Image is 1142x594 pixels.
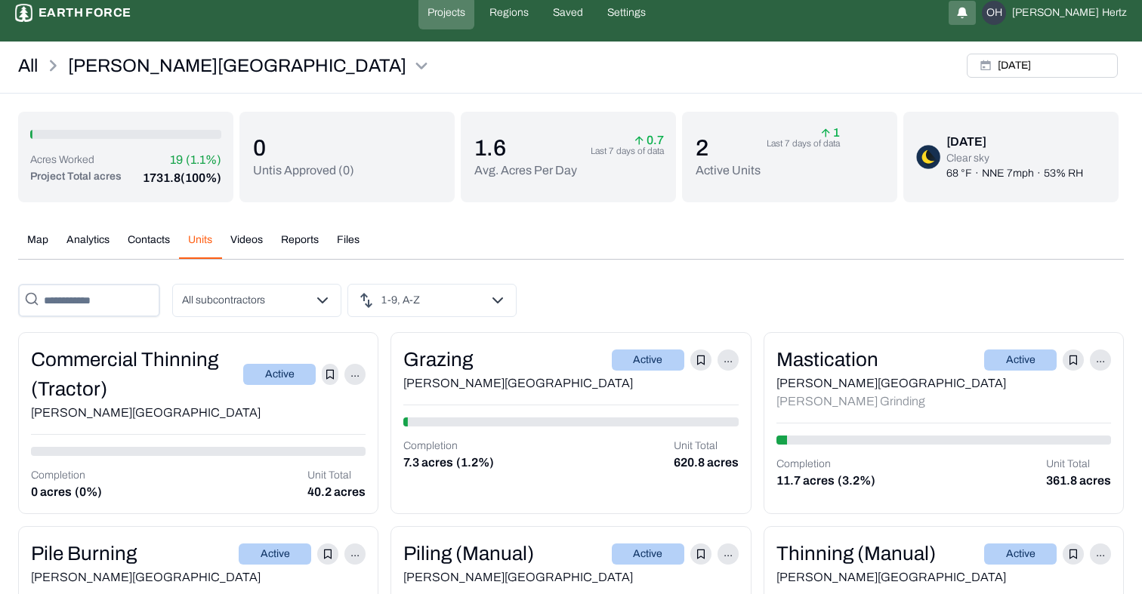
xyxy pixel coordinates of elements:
div: Grazing [403,345,473,374]
p: · [1037,166,1041,181]
p: 53% RH [1044,166,1083,181]
a: All [18,54,38,78]
div: Mastication [776,345,878,374]
span: Hertz [1102,5,1127,20]
p: Acres Worked [30,152,94,168]
div: Pile Burning [31,539,137,568]
button: OH[PERSON_NAME]Hertz [982,1,1127,25]
p: Clear sky [946,151,1083,166]
button: Map [18,232,57,259]
p: Projects [427,5,465,20]
div: Active [243,364,316,385]
p: 620.8 acres [674,454,739,472]
div: Active [984,349,1057,371]
p: Completion [776,457,875,472]
button: [DATE] [967,54,1118,78]
p: Unit Total [1046,457,1111,472]
p: 361.8 acres [1046,472,1111,490]
p: ... [344,543,366,565]
p: 2 [696,134,761,162]
div: [DATE] [946,133,1083,151]
p: (1.1%) [186,151,221,169]
p: Completion [31,468,102,483]
p: Active Units [696,162,761,180]
p: 11.7 acres [776,472,835,490]
div: [PERSON_NAME][GEOGRAPHIC_DATA] [403,374,738,392]
p: (3.2%) [838,472,875,490]
p: 1731.8 (100%) [143,169,221,187]
button: All subcontractors [172,284,341,317]
img: clear-sky-night-D7zLJEpc.png [916,145,940,169]
p: 0.7 [634,136,664,145]
p: (0%) [75,483,102,501]
img: earthforce-logo-white-uG4MPadI.svg [15,4,32,22]
p: Saved [553,5,583,20]
p: Unit Total [674,439,739,454]
p: (1.2%) [456,454,494,472]
div: [PERSON_NAME][GEOGRAPHIC_DATA] [776,374,1111,392]
p: · [975,166,979,181]
p: Last 7 days of data [591,145,664,157]
p: Last 7 days of data [767,137,840,149]
p: 0 [253,134,354,162]
p: ... [1090,543,1111,565]
p: 19 [170,151,183,169]
div: [PERSON_NAME] Grinding [776,392,1111,411]
button: Reports [272,232,328,259]
button: Videos [221,232,272,259]
div: [PERSON_NAME][GEOGRAPHIC_DATA] [31,404,366,422]
p: ... [1090,349,1111,371]
p: Untis Approved ( 0 ) [253,162,354,180]
p: ... [344,364,366,385]
p: 40.2 acres [307,483,366,501]
p: NNE 7mph [982,166,1034,181]
button: Units [179,232,221,259]
button: Contacts [119,232,179,259]
p: ... [718,543,739,565]
button: Files [328,232,369,259]
img: arrow [821,128,830,137]
p: [PERSON_NAME][GEOGRAPHIC_DATA] [68,54,406,78]
div: [PERSON_NAME][GEOGRAPHIC_DATA] [776,568,1111,586]
button: 1-9, A-Z [347,284,517,317]
p: Completion [403,439,494,454]
button: Analytics [57,232,119,259]
p: 1-9, A-Z [381,293,420,308]
div: Thinning (Manual) [776,539,936,568]
div: Active [612,543,684,565]
div: Commercial Thinning (Tractor) [31,345,243,404]
p: Earth force [39,4,131,22]
p: Project Total acres [30,169,122,187]
img: arrow [634,136,644,145]
div: Piling (Manual) [403,539,534,568]
p: 68 °F [946,166,972,181]
p: 0 acres [31,483,72,501]
p: 7.3 acres [403,454,453,472]
div: Active [239,543,311,565]
div: Active [984,543,1057,565]
div: [PERSON_NAME][GEOGRAPHIC_DATA] [403,568,738,586]
p: Avg. Acres Per Day [474,162,577,180]
div: [PERSON_NAME][GEOGRAPHIC_DATA] [31,568,366,586]
p: Settings [607,5,646,20]
div: Active [612,349,684,371]
div: OH [982,1,1006,25]
p: 1.6 [474,134,577,162]
span: [PERSON_NAME] [1012,5,1099,20]
p: Regions [489,5,529,20]
p: 1 [821,128,840,137]
p: ... [718,349,739,371]
p: All subcontractors [182,293,265,308]
p: Unit Total [307,468,366,483]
